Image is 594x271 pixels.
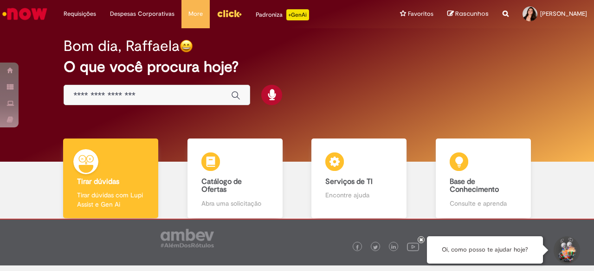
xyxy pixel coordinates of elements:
[297,139,421,219] a: Serviços de TI Encontre ajuda
[391,245,396,250] img: logo_footer_linkedin.png
[77,190,144,209] p: Tirar dúvidas com Lupi Assist e Gen Ai
[421,139,546,219] a: Base de Conhecimento Consulte e aprenda
[256,9,309,20] div: Padroniza
[77,177,119,186] b: Tirar dúvidas
[355,245,360,250] img: logo_footer_facebook.png
[49,139,173,219] a: Tirar dúvidas Tirar dúvidas com Lupi Assist e Gen Ai
[455,9,489,18] span: Rascunhos
[407,240,419,252] img: logo_footer_youtube.png
[173,139,297,219] a: Catálogo de Ofertas Abra uma solicitação
[450,199,517,208] p: Consulte e aprenda
[427,236,543,264] div: Oi, como posso te ajudar hoje?
[64,9,96,19] span: Requisições
[447,10,489,19] a: Rascunhos
[1,5,49,23] img: ServiceNow
[217,6,242,20] img: click_logo_yellow_360x200.png
[64,59,530,75] h2: O que você procura hoje?
[110,9,174,19] span: Despesas Corporativas
[373,245,378,250] img: logo_footer_twitter.png
[325,190,393,200] p: Encontre ajuda
[450,177,499,195] b: Base de Conhecimento
[201,177,242,195] b: Catálogo de Ofertas
[408,9,433,19] span: Favoritos
[201,199,269,208] p: Abra uma solicitação
[161,229,214,247] img: logo_footer_ambev_rotulo_gray.png
[188,9,203,19] span: More
[540,10,587,18] span: [PERSON_NAME]
[552,236,580,264] button: Iniciar Conversa de Suporte
[325,177,373,186] b: Serviços de TI
[180,39,193,53] img: happy-face.png
[286,9,309,20] p: +GenAi
[64,38,180,54] h2: Bom dia, Raffaela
